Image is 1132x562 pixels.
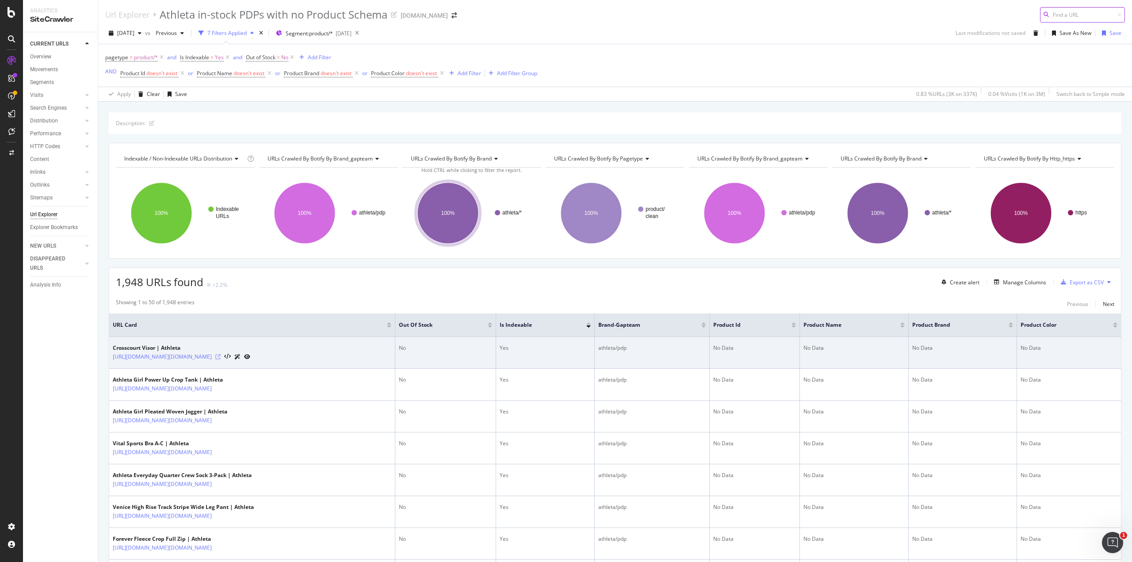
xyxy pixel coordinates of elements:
[1021,503,1117,511] div: No Data
[195,26,257,40] button: 7 Filters Applied
[30,254,75,273] div: DISAPPEARED URLS
[399,503,492,511] div: No
[167,54,176,61] div: and
[124,155,232,162] span: Indexable / Non-Indexable URLs distribution
[689,175,827,252] svg: A chart.
[500,321,573,329] span: Is Indexable
[30,91,43,100] div: Visits
[30,103,67,113] div: Search Engines
[284,69,319,77] span: Product Brand
[1021,344,1117,352] div: No Data
[646,206,665,212] text: product/
[30,241,83,251] a: NEW URLS
[552,152,677,166] h4: URLs Crawled By Botify By pagetype
[598,471,706,479] div: athleta/pdp
[1021,535,1117,543] div: No Data
[105,26,145,40] button: [DATE]
[113,543,212,552] a: [URL][DOMAIN_NAME][DOMAIN_NAME]
[105,54,128,61] span: pagetype
[130,54,133,61] span: =
[1102,532,1123,553] iframe: Intercom live chat
[502,210,522,216] text: athleta/*
[113,321,385,329] span: URL Card
[1021,321,1100,329] span: Product Color
[212,281,227,289] div: +2.2%
[113,440,250,447] div: Vital Sports Bra A-C | Athleta
[30,142,83,151] a: HTTP Codes
[1103,298,1114,309] button: Next
[984,155,1075,162] span: URLs Crawled By Botify By http_https
[113,384,212,393] a: [URL][DOMAIN_NAME][DOMAIN_NAME]
[155,210,168,216] text: 100%
[912,503,1013,511] div: No Data
[485,68,537,79] button: Add Filter Group
[257,29,265,38] div: times
[500,471,591,479] div: Yes
[113,416,212,425] a: [URL][DOMAIN_NAME][DOMAIN_NAME]
[803,440,904,447] div: No Data
[30,254,83,273] a: DISAPPEARED URLS
[113,376,250,384] div: Athleta Girl Power Up Crop Tank | Athleta
[180,54,209,61] span: Is Indexable
[399,376,492,384] div: No
[713,503,796,511] div: No Data
[1021,408,1117,416] div: No Data
[646,213,658,219] text: clean
[30,39,83,49] a: CURRENT URLS
[803,503,904,511] div: No Data
[1098,26,1121,40] button: Save
[30,65,92,74] a: Movements
[113,535,250,543] div: Forever Fleece Crop Full Zip | Athleta
[598,535,706,543] div: athleta/pdp
[399,408,492,416] div: No
[912,321,995,329] span: Product Brand
[832,175,970,252] div: A chart.
[839,152,963,166] h4: URLs Crawled By Botify By brand
[803,535,904,543] div: No Data
[500,535,591,543] div: Yes
[105,87,131,101] button: Apply
[458,69,481,77] div: Add Filter
[275,69,280,77] div: or
[554,155,643,162] span: URLs Crawled By Botify By pagetype
[697,155,803,162] span: URLs Crawled By Botify By brand_gapteam
[401,11,448,20] div: [DOMAIN_NAME]
[105,10,149,19] a: Url Explorer
[116,275,203,289] span: 1,948 URLs found
[1070,279,1104,286] div: Export as CSV
[1021,440,1117,447] div: No Data
[30,168,46,177] div: Inlinks
[451,12,457,19] div: arrow-right-arrow-left
[803,344,904,352] div: No Data
[727,210,741,216] text: 100%
[30,52,92,61] a: Overview
[402,175,540,252] div: A chart.
[912,344,1013,352] div: No Data
[233,54,242,61] div: and
[30,129,61,138] div: Performance
[188,69,193,77] button: or
[1075,210,1087,216] text: https
[932,210,952,216] text: athleta/*
[116,119,145,127] div: Description:
[120,69,145,77] span: Product Id
[30,65,58,74] div: Movements
[1048,26,1091,40] button: Save As New
[30,180,83,190] a: Outlinks
[950,279,979,286] div: Create alert
[990,277,1046,287] button: Manage Columns
[362,69,367,77] button: or
[105,67,117,76] button: AND
[399,471,492,479] div: No
[500,344,591,352] div: Yes
[30,193,53,203] div: Sitemaps
[406,69,437,77] span: doesn't exist
[207,29,247,37] div: 7 Filters Applied
[584,210,598,216] text: 100%
[399,440,492,447] div: No
[30,78,92,87] a: Segments
[152,29,177,37] span: Previous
